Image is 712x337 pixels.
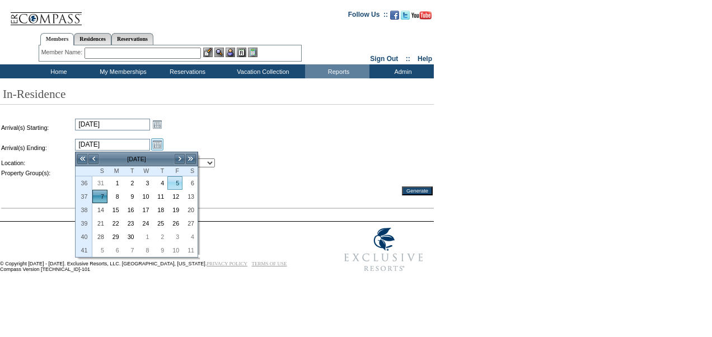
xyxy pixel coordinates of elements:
[108,217,122,230] a: 22
[305,64,369,78] td: Reports
[152,203,167,217] td: Thursday, September 18, 2025
[107,190,123,203] td: Monday, September 08, 2025
[370,55,398,63] a: Sign Out
[182,230,198,244] td: Saturday, October 04, 2025
[167,203,182,217] td: Friday, September 19, 2025
[183,204,197,216] a: 20
[153,244,167,256] a: 9
[108,244,122,256] a: 6
[168,204,182,216] a: 19
[123,230,138,244] td: Tuesday, September 30, 2025
[138,217,152,230] a: 24
[123,176,138,190] td: Tuesday, September 02, 2025
[203,48,213,57] img: b_edit.gif
[92,176,107,190] td: Sunday, August 31, 2025
[167,230,182,244] td: Friday, October 03, 2025
[93,217,107,230] a: 21
[418,55,432,63] a: Help
[123,190,138,203] td: Tuesday, September 09, 2025
[183,217,197,230] a: 27
[99,153,174,165] td: [DATE]
[401,14,410,21] a: Follow us on Twitter
[123,190,137,203] a: 9
[218,64,305,78] td: Vacation Collection
[411,11,432,20] img: Subscribe to our YouTube Channel
[401,11,410,20] img: Follow us on Twitter
[93,231,107,243] a: 28
[168,217,182,230] a: 26
[334,222,434,278] img: Exclusive Resorts
[76,203,92,217] th: 38
[152,244,167,257] td: Thursday, October 09, 2025
[183,190,197,203] a: 13
[108,190,122,203] a: 8
[214,48,224,57] img: View
[152,217,167,230] td: Thursday, September 25, 2025
[92,230,107,244] td: Sunday, September 28, 2025
[151,138,163,151] a: Open the calendar popup.
[153,177,167,189] a: 4
[41,48,85,57] div: Member Name:
[182,217,198,230] td: Saturday, September 27, 2025
[226,48,235,57] img: Impersonate
[182,244,198,257] td: Saturday, October 11, 2025
[369,64,434,78] td: Admin
[93,244,107,256] a: 5
[108,204,122,216] a: 15
[107,217,123,230] td: Monday, September 22, 2025
[183,177,197,189] a: 6
[411,14,432,21] a: Subscribe to our YouTube Channel
[107,176,123,190] td: Monday, September 01, 2025
[138,204,152,216] a: 17
[152,190,167,203] td: Thursday, September 11, 2025
[1,138,74,157] td: Arrival(s) Ending:
[123,244,137,256] a: 7
[76,190,92,203] th: 37
[138,244,153,257] td: Wednesday, October 08, 2025
[111,33,153,45] a: Reservations
[153,204,167,216] a: 18
[92,190,107,203] td: Sunday, September 07, 2025
[93,190,107,203] a: 7
[1,158,74,167] td: Location:
[406,55,410,63] span: ::
[167,176,182,190] td: Friday, September 05, 2025
[348,10,388,23] td: Follow Us ::
[123,166,138,176] th: Tuesday
[152,176,167,190] td: Thursday, September 04, 2025
[40,33,74,45] a: Members
[138,231,152,243] a: 1
[185,153,196,165] a: >>
[123,244,138,257] td: Tuesday, October 07, 2025
[77,153,88,165] a: <<
[108,231,122,243] a: 29
[92,217,107,230] td: Sunday, September 21, 2025
[153,217,167,230] a: 25
[138,203,153,217] td: Wednesday, September 17, 2025
[167,190,182,203] td: Friday, September 12, 2025
[76,217,92,230] th: 39
[138,166,153,176] th: Wednesday
[390,11,399,20] img: Become our fan on Facebook
[167,244,182,257] td: Friday, October 10, 2025
[252,261,287,266] a: TERMS OF USE
[76,230,92,244] th: 40
[167,166,182,176] th: Friday
[108,177,122,189] a: 1
[182,190,198,203] td: Saturday, September 13, 2025
[182,166,198,176] th: Saturday
[74,33,111,45] a: Residences
[123,217,137,230] a: 23
[153,190,167,203] a: 11
[107,203,123,217] td: Monday, September 15, 2025
[167,217,182,230] td: Friday, September 26, 2025
[138,190,152,203] a: 10
[10,3,82,26] img: Compass Home
[107,166,123,176] th: Monday
[154,64,218,78] td: Reservations
[151,118,163,130] a: Open the calendar popup.
[123,231,137,243] a: 30
[76,176,92,190] th: 36
[168,190,182,203] a: 12
[1,118,74,137] td: Arrival(s) Starting:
